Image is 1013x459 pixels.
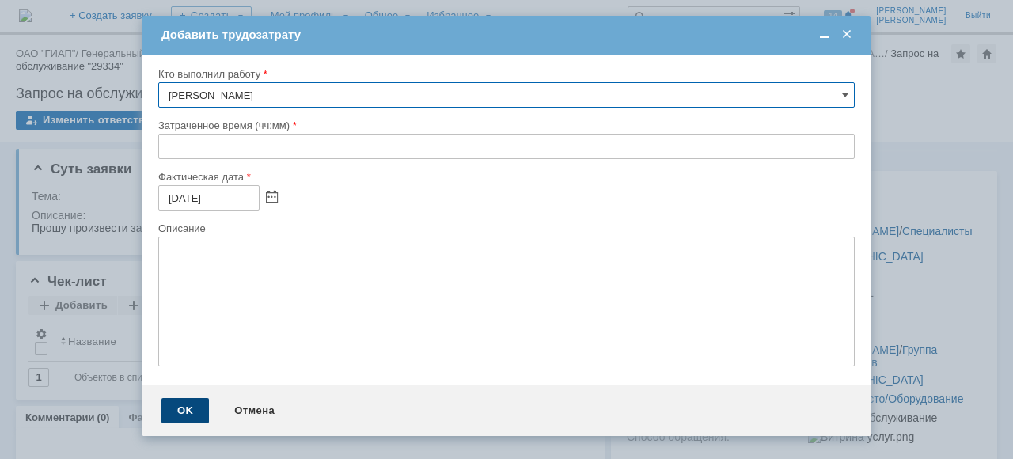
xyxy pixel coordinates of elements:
[158,223,852,233] div: Описание
[161,28,855,42] div: Добавить трудозатрату
[839,28,855,42] span: Закрыть
[817,28,833,42] span: Свернуть (Ctrl + M)
[158,120,852,131] div: Затраченное время (чч:мм)
[158,69,852,79] div: Кто выполнил работу
[158,172,852,182] div: Фактическая дата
